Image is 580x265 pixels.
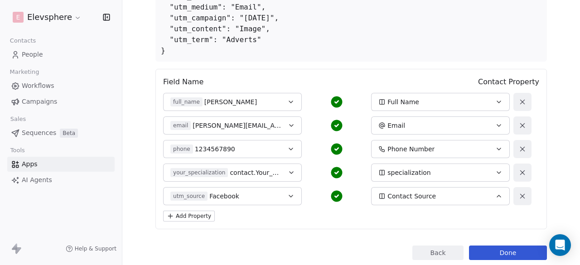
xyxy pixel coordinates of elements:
span: Contacts [6,34,40,48]
span: Facebook [209,192,239,201]
span: Phone Number [387,145,435,154]
a: People [7,47,115,62]
span: Sales [6,112,30,126]
span: email [170,121,191,130]
span: Full Name [387,97,419,106]
span: Campaigns [22,97,57,106]
span: your_specialization [170,168,228,177]
a: Workflows [7,78,115,93]
button: Done [469,246,547,260]
span: Tools [6,144,29,157]
span: [PERSON_NAME] [204,97,257,106]
a: Help & Support [66,245,116,252]
span: utm_source [170,192,208,201]
span: Contact Source [387,192,436,201]
span: People [22,50,43,59]
a: SequencesBeta [7,125,115,140]
a: AI Agents [7,173,115,188]
span: AI Agents [22,175,52,185]
span: Elevsphere [27,11,72,23]
span: Beta [60,129,78,138]
span: full_name [170,97,203,106]
span: 1234567890 [195,145,235,154]
button: Add Property [163,211,215,222]
span: Email [387,121,405,130]
button: Back [412,246,464,260]
span: Help & Support [75,245,116,252]
span: phone [170,145,193,154]
span: Workflows [22,81,54,91]
span: [PERSON_NAME][EMAIL_ADDRESS][PERSON_NAME][DOMAIN_NAME] [193,121,282,130]
button: EElevsphere [11,10,83,25]
span: specialization [387,168,430,177]
span: Contact Property [478,77,539,87]
span: Sequences [22,128,56,138]
span: Marketing [6,65,43,79]
span: E [16,13,20,22]
a: Apps [7,157,115,172]
span: contact.Your_Specialization_sp [230,168,282,177]
a: Campaigns [7,94,115,109]
span: Apps [22,159,38,169]
span: Field Name [163,77,203,87]
div: Open Intercom Messenger [549,234,571,256]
